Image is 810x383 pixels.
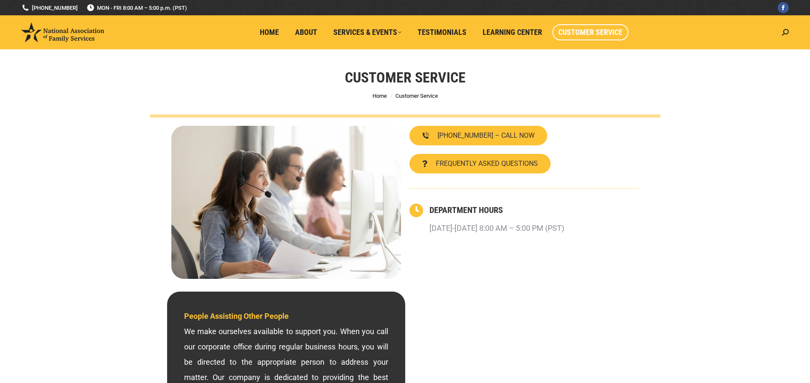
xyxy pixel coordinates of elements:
[395,93,438,99] span: Customer Service
[409,126,547,145] a: [PHONE_NUMBER] – CALL NOW
[778,2,789,13] a: Facebook page opens in new window
[412,24,472,40] a: Testimonials
[333,28,401,37] span: Services & Events
[438,132,534,139] span: [PHONE_NUMBER] – CALL NOW
[295,28,317,37] span: About
[21,4,78,12] a: [PHONE_NUMBER]
[86,4,187,12] span: MON - FRI 8:00 AM – 5:00 p.m. (PST)
[429,221,564,236] p: [DATE]-[DATE] 8:00 AM – 5:00 PM (PST)
[21,23,104,42] img: National Association of Family Services
[260,28,279,37] span: Home
[345,68,466,87] h1: Customer Service
[254,24,285,40] a: Home
[552,24,628,40] a: Customer Service
[477,24,548,40] a: Learning Center
[289,24,323,40] a: About
[372,93,387,99] a: Home
[409,154,551,173] a: FREQUENTLY ASKED QUESTIONS
[171,126,401,279] img: Contact National Association of Family Services
[483,28,542,37] span: Learning Center
[184,312,289,321] span: People Assisting Other People
[436,160,538,167] span: FREQUENTLY ASKED QUESTIONS
[418,28,466,37] span: Testimonials
[558,28,622,37] span: Customer Service
[429,205,503,215] a: DEPARTMENT HOURS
